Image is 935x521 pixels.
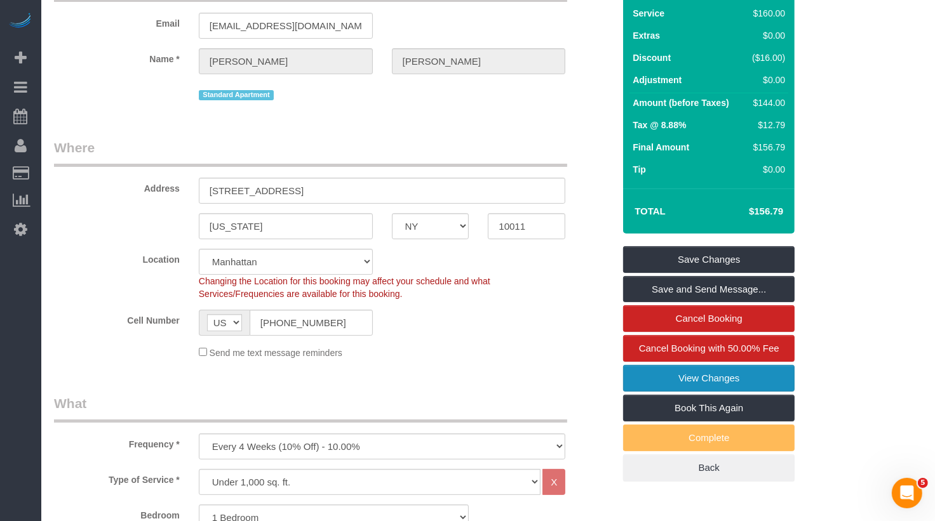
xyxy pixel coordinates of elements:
[44,433,189,451] label: Frequency *
[633,141,689,154] label: Final Amount
[623,305,795,332] a: Cancel Booking
[199,213,373,239] input: City
[44,48,189,65] label: Name *
[199,48,373,74] input: First Name
[250,310,373,336] input: Cell Number
[623,276,795,303] a: Save and Send Message...
[199,90,274,100] span: Standard Apartment
[748,96,786,109] div: $144.00
[748,141,786,154] div: $156.79
[44,310,189,327] label: Cell Number
[44,178,189,195] label: Address
[199,13,373,39] input: Email
[633,7,664,20] label: Service
[488,213,565,239] input: Zip Code
[633,163,646,176] label: Tip
[748,119,786,131] div: $12.79
[711,206,783,217] h4: $156.79
[633,29,660,42] label: Extras
[635,206,666,216] strong: Total
[639,343,779,353] span: Cancel Booking with 50.00% Fee
[748,7,786,20] div: $160.00
[623,365,795,392] a: View Changes
[633,96,729,109] label: Amount (before Taxes)
[633,119,686,131] label: Tax @ 8.88%
[748,51,786,64] div: ($16.00)
[748,163,786,176] div: $0.00
[633,74,682,86] label: Adjustment
[44,13,189,30] label: Email
[623,246,795,273] a: Save Changes
[44,249,189,266] label: Location
[623,395,795,421] a: Book This Again
[210,348,342,358] span: Send me text message reminders
[748,74,786,86] div: $0.00
[54,138,567,167] legend: Where
[44,469,189,486] label: Type of Service *
[54,394,567,423] legend: What
[392,48,566,74] input: Last Name
[8,13,33,30] img: Automaid Logo
[623,335,795,362] a: Cancel Booking with 50.00% Fee
[199,276,490,299] span: Changing the Location for this booking may affect your schedule and what Services/Frequencies are...
[748,29,786,42] div: $0.00
[892,478,922,508] iframe: Intercom live chat
[918,478,928,488] span: 5
[623,454,795,481] a: Back
[633,51,671,64] label: Discount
